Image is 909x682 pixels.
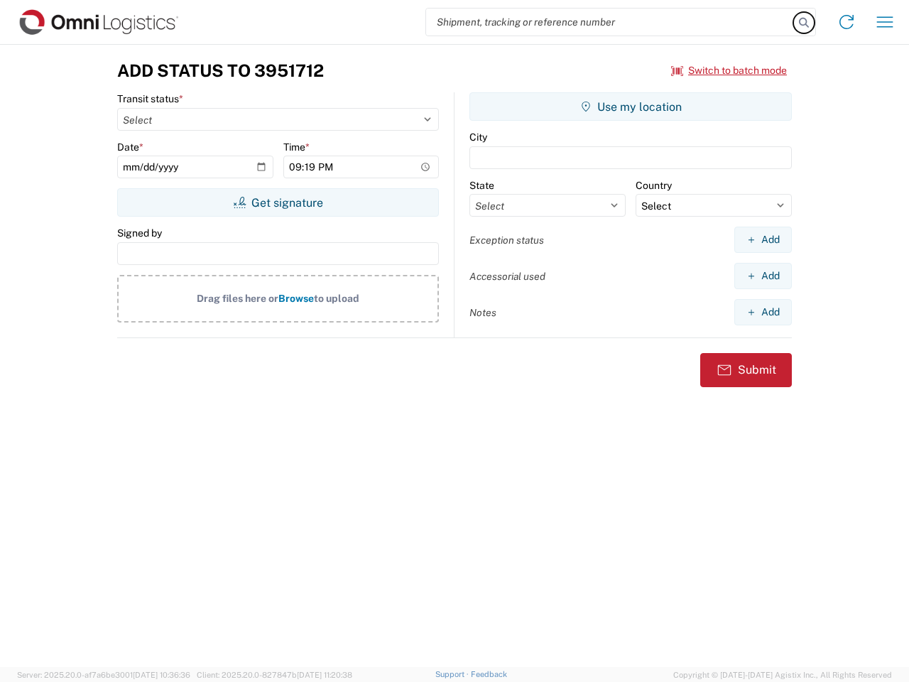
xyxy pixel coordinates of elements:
[673,669,892,681] span: Copyright © [DATE]-[DATE] Agistix Inc., All Rights Reserved
[283,141,310,153] label: Time
[734,263,792,289] button: Add
[117,92,183,105] label: Transit status
[17,671,190,679] span: Server: 2025.20.0-af7a6be3001
[469,234,544,247] label: Exception status
[133,671,190,679] span: [DATE] 10:36:36
[197,293,278,304] span: Drag files here or
[469,179,494,192] label: State
[469,92,792,121] button: Use my location
[297,671,352,679] span: [DATE] 11:20:38
[435,670,471,678] a: Support
[314,293,359,304] span: to upload
[426,9,794,36] input: Shipment, tracking or reference number
[117,141,143,153] label: Date
[734,227,792,253] button: Add
[471,670,507,678] a: Feedback
[734,299,792,325] button: Add
[117,188,439,217] button: Get signature
[636,179,672,192] label: Country
[469,306,496,319] label: Notes
[700,353,792,387] button: Submit
[117,60,324,81] h3: Add Status to 3951712
[278,293,314,304] span: Browse
[671,59,787,82] button: Switch to batch mode
[117,227,162,239] label: Signed by
[469,270,545,283] label: Accessorial used
[197,671,352,679] span: Client: 2025.20.0-827847b
[469,131,487,144] label: City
